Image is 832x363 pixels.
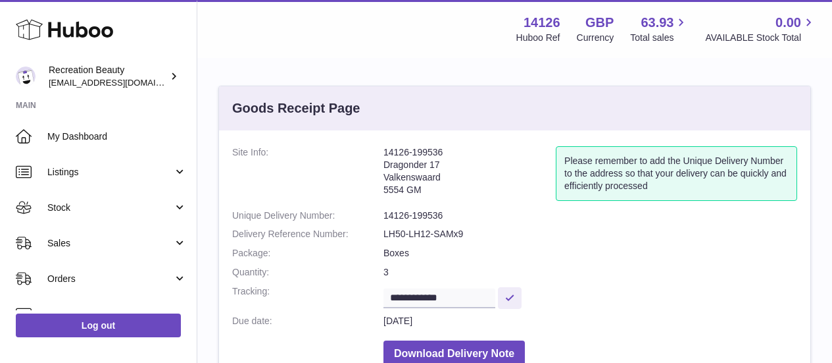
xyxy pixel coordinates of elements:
span: [EMAIL_ADDRESS][DOMAIN_NAME] [49,77,193,88]
dt: Unique Delivery Number: [232,209,383,222]
img: internalAdmin-14126@internal.huboo.com [16,67,36,86]
dt: Due date: [232,315,383,327]
dt: Tracking: [232,285,383,308]
h3: Goods Receipt Page [232,99,360,117]
a: 63.93 Total sales [630,14,689,44]
a: Log out [16,314,181,337]
dd: 14126-199536 [383,209,797,222]
strong: 14126 [524,14,560,32]
span: Total sales [630,32,689,44]
span: Stock [47,202,173,214]
span: Orders [47,273,173,285]
span: AVAILABLE Stock Total [705,32,816,44]
span: 0.00 [775,14,801,32]
dd: LH50-LH12-SAMx9 [383,228,797,240]
span: My Dashboard [47,130,187,143]
dt: Quantity: [232,266,383,279]
span: Listings [47,166,173,179]
dd: 3 [383,266,797,279]
div: Huboo Ref [516,32,560,44]
dd: Boxes [383,247,797,260]
dt: Delivery Reference Number: [232,228,383,240]
div: Please remember to add the Unique Delivery Number to the address so that your delivery can be qui... [556,146,797,201]
span: Sales [47,237,173,250]
a: 0.00 AVAILABLE Stock Total [705,14,816,44]
dd: [DATE] [383,315,797,327]
address: 14126-199536 Dragonder 17 Valkenswaard 5554 GM [383,146,556,203]
div: Recreation Beauty [49,64,167,89]
div: Currency [577,32,614,44]
span: 63.93 [641,14,673,32]
dt: Package: [232,247,383,260]
span: Usage [47,308,187,321]
dt: Site Info: [232,146,383,203]
strong: GBP [585,14,614,32]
